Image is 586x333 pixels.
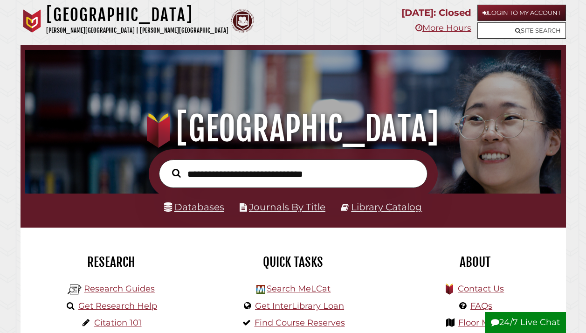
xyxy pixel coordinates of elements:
[209,254,377,270] h2: Quick Tasks
[267,284,331,294] a: Search MeLCat
[78,301,157,311] a: Get Research Help
[46,5,228,25] h1: [GEOGRAPHIC_DATA]
[256,285,265,294] img: Hekman Library Logo
[351,201,422,213] a: Library Catalog
[167,166,186,180] button: Search
[391,254,559,270] h2: About
[28,254,195,270] h2: Research
[21,9,44,33] img: Calvin University
[415,23,471,33] a: More Hours
[255,301,344,311] a: Get InterLibrary Loan
[458,318,504,328] a: Floor Maps
[46,25,228,36] p: [PERSON_NAME][GEOGRAPHIC_DATA] | [PERSON_NAME][GEOGRAPHIC_DATA]
[255,318,345,328] a: Find Course Reserves
[249,201,325,213] a: Journals By Title
[231,9,254,33] img: Calvin Theological Seminary
[477,22,566,39] a: Site Search
[477,5,566,21] a: Login to My Account
[68,283,82,297] img: Hekman Library Logo
[172,168,181,178] i: Search
[458,284,504,294] a: Contact Us
[94,318,142,328] a: Citation 101
[470,301,492,311] a: FAQs
[401,5,471,21] p: [DATE]: Closed
[34,108,552,149] h1: [GEOGRAPHIC_DATA]
[164,201,224,213] a: Databases
[84,284,155,294] a: Research Guides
